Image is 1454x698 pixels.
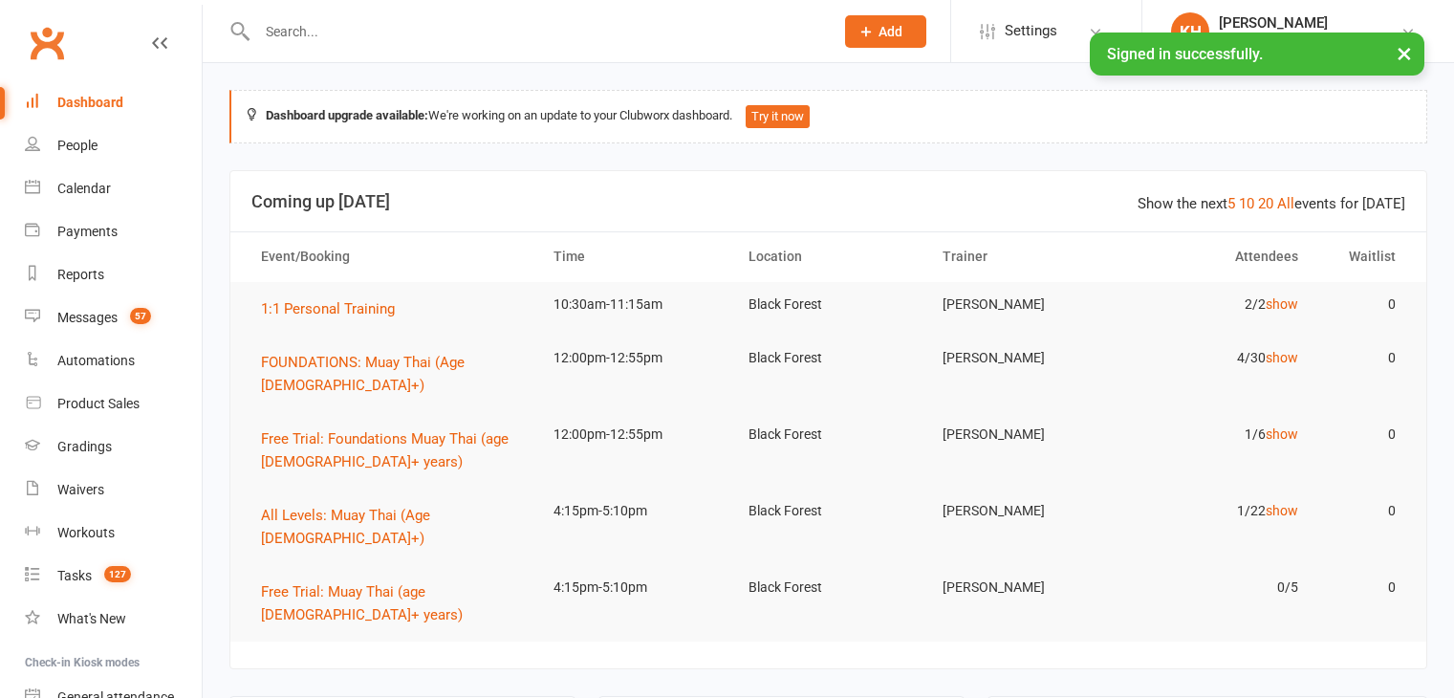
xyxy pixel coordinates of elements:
[1005,10,1057,53] span: Settings
[261,354,465,394] span: FOUNDATIONS: Muay Thai (Age [DEMOGRAPHIC_DATA]+)
[57,568,92,583] div: Tasks
[1171,12,1209,51] div: KH
[1107,45,1263,63] span: Signed in successfully.
[57,439,112,454] div: Gradings
[261,583,463,623] span: Free Trial: Muay Thai (age [DEMOGRAPHIC_DATA]+ years)
[261,427,519,473] button: Free Trial: Foundations Muay Thai (age [DEMOGRAPHIC_DATA]+ years)
[251,18,820,45] input: Search...
[25,469,202,512] a: Waivers
[261,300,395,317] span: 1:1 Personal Training
[57,525,115,540] div: Workouts
[25,167,202,210] a: Calendar
[25,296,202,339] a: Messages 57
[57,611,126,626] div: What's New
[130,308,151,324] span: 57
[1315,489,1413,534] td: 0
[731,232,926,281] th: Location
[261,507,430,547] span: All Levels: Muay Thai (Age [DEMOGRAPHIC_DATA]+)
[1120,412,1315,457] td: 1/6
[731,489,926,534] td: Black Forest
[731,282,926,327] td: Black Forest
[261,351,519,397] button: FOUNDATIONS: Muay Thai (Age [DEMOGRAPHIC_DATA]+)
[57,353,135,368] div: Automations
[261,430,509,470] span: Free Trial: Foundations Muay Thai (age [DEMOGRAPHIC_DATA]+ years)
[57,396,140,411] div: Product Sales
[536,489,731,534] td: 4:15pm-5:10pm
[25,598,202,641] a: What's New
[536,565,731,610] td: 4:15pm-5:10pm
[536,232,731,281] th: Time
[1239,195,1254,212] a: 10
[25,382,202,425] a: Product Sales
[1258,195,1273,212] a: 20
[1315,412,1413,457] td: 0
[746,105,810,128] button: Try it now
[261,580,519,626] button: Free Trial: Muay Thai (age [DEMOGRAPHIC_DATA]+ years)
[536,412,731,457] td: 12:00pm-12:55pm
[731,565,926,610] td: Black Forest
[57,482,104,497] div: Waivers
[1277,195,1294,212] a: All
[925,412,1120,457] td: [PERSON_NAME]
[1138,192,1405,215] div: Show the next events for [DATE]
[1315,232,1413,281] th: Waitlist
[57,224,118,239] div: Payments
[925,232,1120,281] th: Trainer
[1387,33,1421,74] button: ×
[25,425,202,469] a: Gradings
[1315,282,1413,327] td: 0
[1315,565,1413,610] td: 0
[925,489,1120,534] td: [PERSON_NAME]
[1120,489,1315,534] td: 1/22
[57,138,98,153] div: People
[1120,336,1315,381] td: 4/30
[229,90,1427,143] div: We're working on an update to your Clubworx dashboard.
[261,297,408,320] button: 1:1 Personal Training
[925,282,1120,327] td: [PERSON_NAME]
[25,555,202,598] a: Tasks 127
[25,210,202,253] a: Payments
[104,566,131,582] span: 127
[731,336,926,381] td: Black Forest
[25,124,202,167] a: People
[244,232,536,281] th: Event/Booking
[25,253,202,296] a: Reports
[925,336,1120,381] td: [PERSON_NAME]
[1266,426,1298,442] a: show
[536,336,731,381] td: 12:00pm-12:55pm
[1227,195,1235,212] a: 5
[251,192,1405,211] h3: Coming up [DATE]
[1120,565,1315,610] td: 0/5
[731,412,926,457] td: Black Forest
[261,504,519,550] button: All Levels: Muay Thai (Age [DEMOGRAPHIC_DATA]+)
[845,15,926,48] button: Add
[25,512,202,555] a: Workouts
[1266,503,1298,518] a: show
[1120,232,1315,281] th: Attendees
[1315,336,1413,381] td: 0
[536,282,731,327] td: 10:30am-11:15am
[57,95,123,110] div: Dashboard
[266,108,428,122] strong: Dashboard upgrade available:
[57,267,104,282] div: Reports
[1219,14,1400,32] div: [PERSON_NAME]
[25,339,202,382] a: Automations
[57,181,111,196] div: Calendar
[23,19,71,67] a: Clubworx
[1120,282,1315,327] td: 2/2
[1266,350,1298,365] a: show
[925,565,1120,610] td: [PERSON_NAME]
[1219,32,1400,49] div: Southside Muay Thai & Fitness
[57,310,118,325] div: Messages
[1266,296,1298,312] a: show
[25,81,202,124] a: Dashboard
[879,24,902,39] span: Add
